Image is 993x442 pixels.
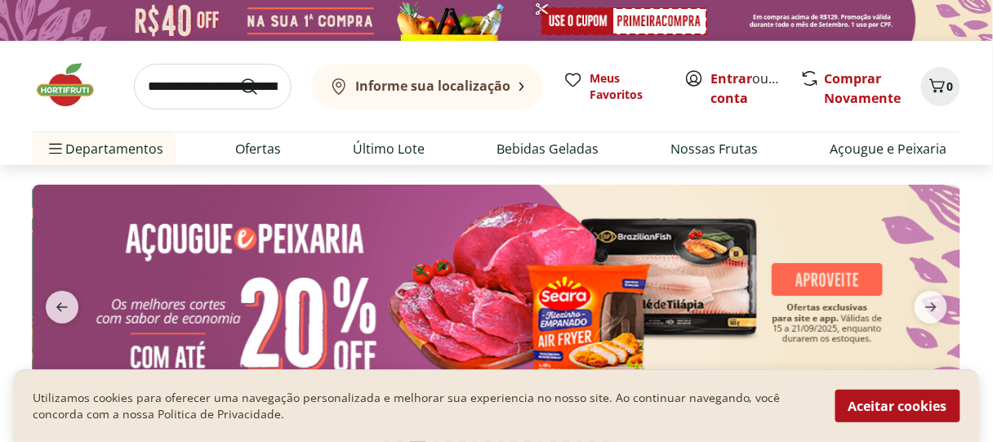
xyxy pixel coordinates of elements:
[235,139,281,158] a: Ofertas
[134,64,292,109] input: search
[921,67,960,106] button: Carrinho
[46,129,65,168] button: Menu
[497,139,599,158] a: Bebidas Geladas
[671,139,759,158] a: Nossas Frutas
[311,64,544,109] button: Informe sua localização
[710,69,783,108] span: ou
[835,390,960,422] button: Aceitar cookies
[239,77,278,96] button: Submit Search
[33,185,960,409] img: açougue
[947,78,954,94] span: 0
[46,129,163,168] span: Departamentos
[563,70,665,103] a: Meus Favoritos
[33,291,91,324] button: previous
[830,139,947,158] a: Açougue e Peixaria
[710,69,752,87] a: Entrar
[710,69,800,107] a: Criar conta
[33,390,816,422] p: Utilizamos cookies para oferecer uma navegação personalizada e melhorar sua experiencia no nosso ...
[353,139,425,158] a: Último Lote
[590,70,665,103] span: Meus Favoritos
[33,60,114,109] img: Hortifruti
[902,291,960,324] button: next
[355,77,510,95] b: Informe sua localização
[824,69,901,107] a: Comprar Novamente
